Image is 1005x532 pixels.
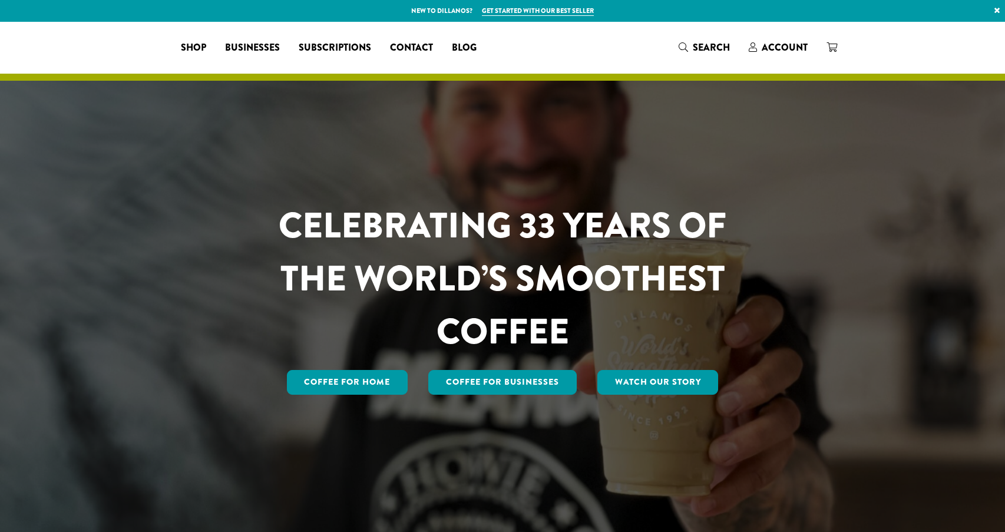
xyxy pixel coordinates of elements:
[287,370,408,395] a: Coffee for Home
[669,38,739,57] a: Search
[181,41,206,55] span: Shop
[452,41,477,55] span: Blog
[762,41,808,54] span: Account
[597,370,719,395] a: Watch Our Story
[693,41,730,54] span: Search
[299,41,371,55] span: Subscriptions
[171,38,216,57] a: Shop
[428,370,577,395] a: Coffee For Businesses
[244,199,761,358] h1: CELEBRATING 33 YEARS OF THE WORLD’S SMOOTHEST COFFEE
[482,6,594,16] a: Get started with our best seller
[390,41,433,55] span: Contact
[225,41,280,55] span: Businesses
